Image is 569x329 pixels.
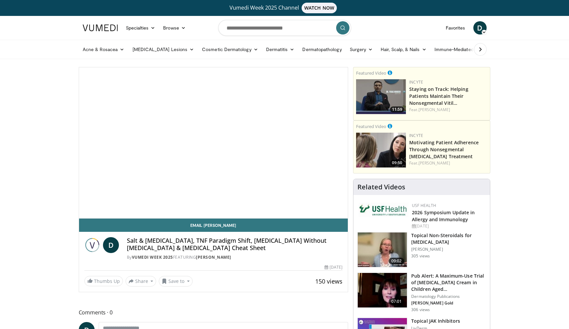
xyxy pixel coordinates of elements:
[103,237,119,253] a: D
[358,273,407,307] img: e32a16a8-af25-496d-a4dc-7481d4d640ca.150x105_q85_crop-smart_upscale.jpg
[356,70,386,76] small: Featured Video
[411,273,486,293] h3: Pub Alert: A Maximum-Use Trial of [MEDICAL_DATA] Cream in Children Aged…
[159,276,193,287] button: Save to
[302,3,337,13] span: WATCH NOW
[411,232,486,245] h3: Topical Non-Steroidals for [MEDICAL_DATA]
[411,318,460,324] h3: Topical JAK Inhibitors
[122,21,159,34] a: Specialties
[389,298,405,305] span: 07:01
[357,183,405,191] h4: Related Videos
[409,139,479,160] a: Motivating Patient Adherence Through Nonsegmental [MEDICAL_DATA] Treatment
[127,237,343,251] h4: Salt & [MEDICAL_DATA], TNF Paradigm Shift, [MEDICAL_DATA] Without [MEDICAL_DATA] & [MEDICAL_DATA]...
[412,223,485,229] div: [DATE]
[356,133,406,167] img: 39505ded-af48-40a4-bb84-dee7792dcfd5.png.150x105_q85_crop-smart_upscale.jpg
[358,232,407,267] img: 34a4b5e7-9a28-40cd-b963-80fdb137f70d.150x105_q85_crop-smart_upscale.jpg
[409,160,487,166] div: Feat.
[262,43,299,56] a: Dermatitis
[79,43,129,56] a: Acne & Rosacea
[84,3,486,13] a: Vumedi Week 2025 ChannelWATCH NOW
[198,43,262,56] a: Cosmetic Dermatology
[390,106,404,112] span: 11:59
[411,253,430,259] p: 305 views
[411,300,486,306] p: [PERSON_NAME] Gold
[79,219,348,232] a: Email [PERSON_NAME]
[218,20,351,36] input: Search topics, interventions
[357,273,486,312] a: 07:01 Pub Alert: A Maximum-Use Trial of [MEDICAL_DATA] Cream in Children Aged… Dermatology Public...
[409,86,468,106] a: Staying on Track: Helping Patients Maintain Their Nonsegmental Vitil…
[412,209,475,223] a: 2026 Symposium Update in Allergy and Immunology
[430,43,484,56] a: Immune-Mediated
[325,264,342,270] div: [DATE]
[79,308,348,317] span: Comments 0
[127,254,343,260] div: By FEATURING
[419,107,450,112] a: [PERSON_NAME]
[298,43,345,56] a: Dermatopathology
[357,232,486,267] a: 09:02 Topical Non-Steroidals for [MEDICAL_DATA] [PERSON_NAME] 305 views
[132,254,173,260] a: Vumedi Week 2025
[409,133,423,138] a: Incyte
[359,203,409,217] img: 6ba8804a-8538-4002-95e7-a8f8012d4a11.png.150x105_q85_autocrop_double_scale_upscale_version-0.2.jpg
[411,294,486,299] p: Dermatology Publications
[390,160,404,166] span: 09:50
[412,203,436,208] a: USF Health
[356,123,386,129] small: Featured Video
[159,21,190,34] a: Browse
[409,107,487,113] div: Feat.
[79,67,348,219] video-js: Video Player
[442,21,469,34] a: Favorites
[377,43,430,56] a: Hair, Scalp, & Nails
[84,276,123,286] a: Thumbs Up
[356,79,406,114] a: 11:59
[126,276,156,287] button: Share
[315,277,342,285] span: 150 views
[356,133,406,167] a: 09:50
[473,21,487,34] a: D
[356,79,406,114] img: fe0751a3-754b-4fa7-bfe3-852521745b57.png.150x105_q85_crop-smart_upscale.jpg
[84,237,100,253] img: Vumedi Week 2025
[83,25,118,31] img: VuMedi Logo
[389,258,405,264] span: 09:02
[419,160,450,166] a: [PERSON_NAME]
[411,247,486,252] p: [PERSON_NAME]
[196,254,231,260] a: [PERSON_NAME]
[409,79,423,85] a: Incyte
[129,43,198,56] a: [MEDICAL_DATA] Lesions
[411,307,430,312] p: 306 views
[346,43,377,56] a: Surgery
